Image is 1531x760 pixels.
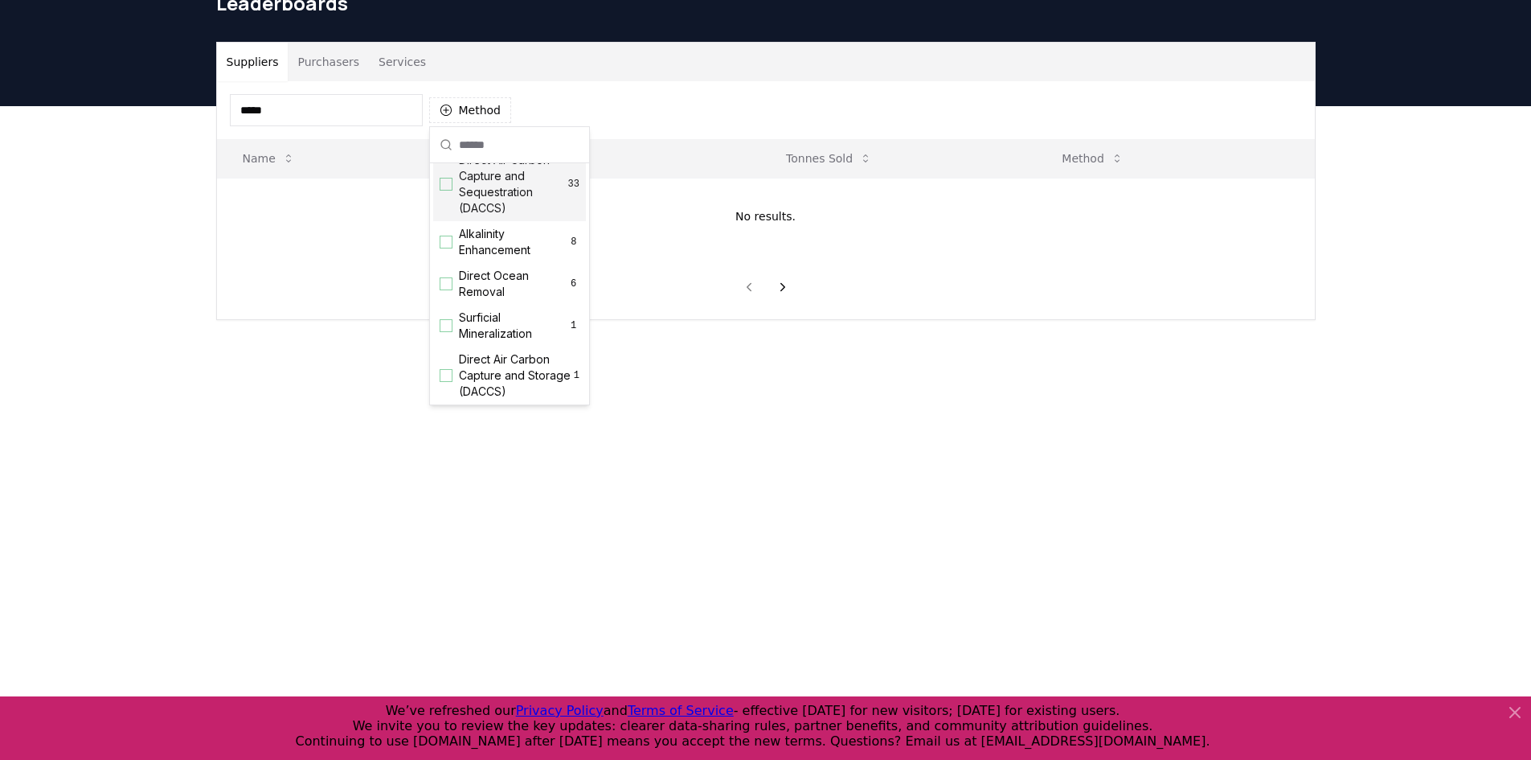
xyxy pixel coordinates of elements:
[459,226,568,258] span: Alkalinity Enhancement
[568,236,579,249] span: 8
[773,142,885,175] button: Tonnes Sold
[217,178,1315,255] td: No results.
[288,43,369,81] button: Purchasers
[459,268,567,300] span: Direct Ocean Removal
[459,351,574,400] span: Direct Air Carbon Capture and Storage (DACCS)
[568,178,579,191] span: 33
[567,277,579,290] span: 6
[567,319,579,332] span: 1
[1049,142,1136,175] button: Method
[769,271,796,303] button: next page
[230,142,308,175] button: Name
[459,310,567,342] span: Surficial Mineralization
[217,43,289,81] button: Suppliers
[369,43,436,81] button: Services
[429,97,512,123] button: Method
[459,152,568,216] span: Direct Air Carbon Capture and Sequestration (DACCS)
[574,369,579,382] span: 1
